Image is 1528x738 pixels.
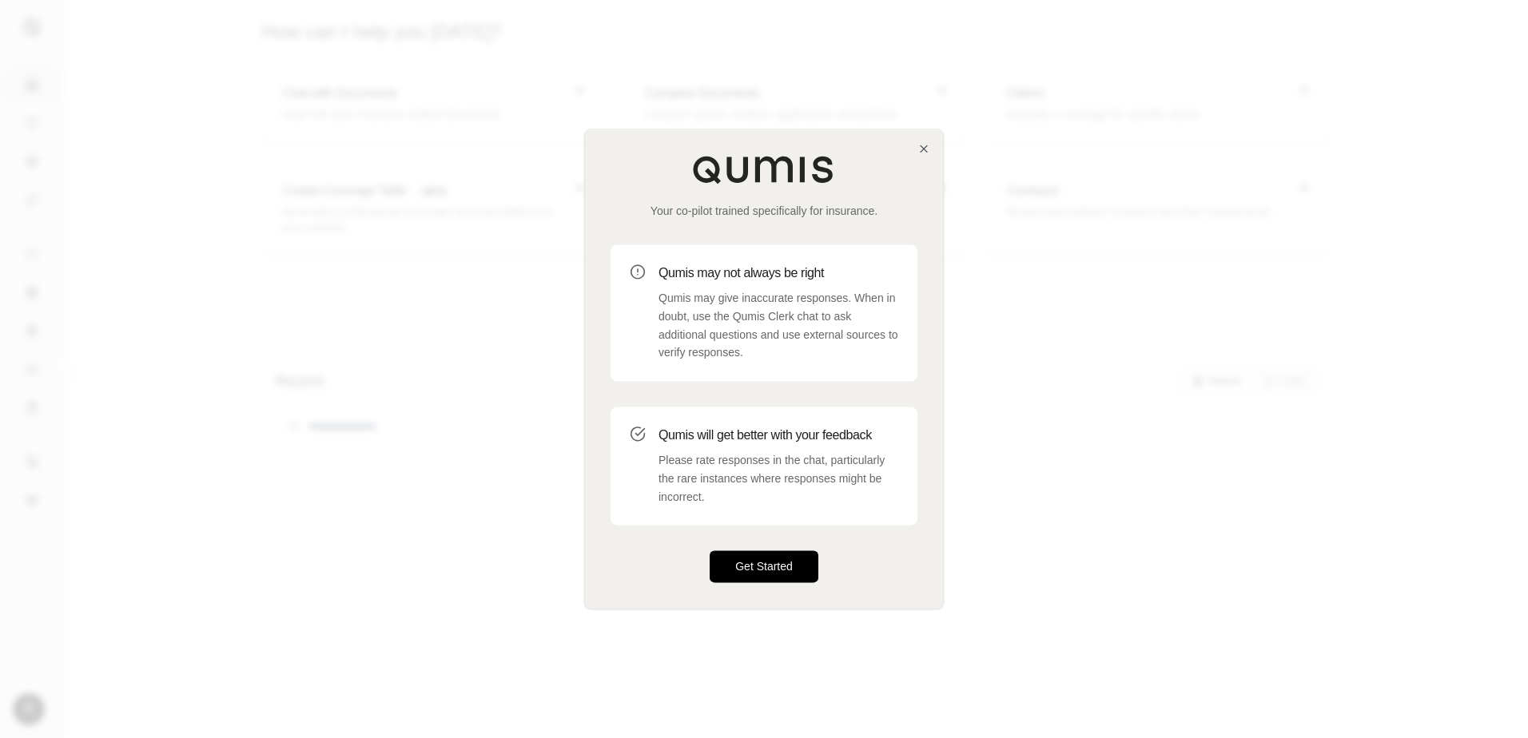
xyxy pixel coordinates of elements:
[659,451,898,506] p: Please rate responses in the chat, particularly the rare instances where responses might be incor...
[659,289,898,362] p: Qumis may give inaccurate responses. When in doubt, use the Qumis Clerk chat to ask additional qu...
[692,155,836,184] img: Qumis Logo
[659,264,898,283] h3: Qumis may not always be right
[659,426,898,445] h3: Qumis will get better with your feedback
[611,203,917,219] p: Your co-pilot trained specifically for insurance.
[710,551,818,583] button: Get Started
